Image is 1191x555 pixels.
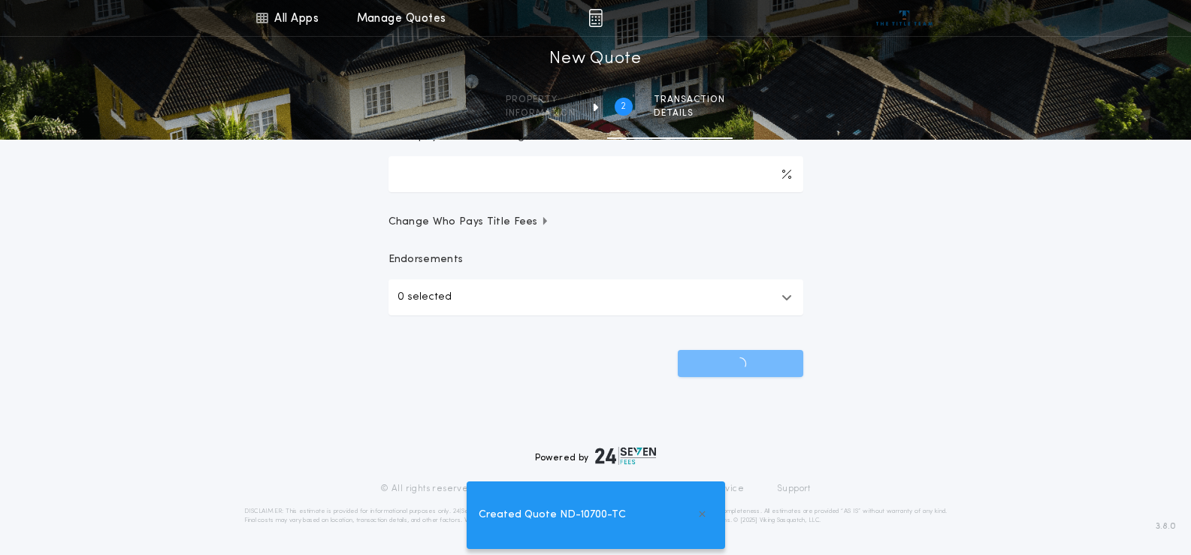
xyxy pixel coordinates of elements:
p: 0 selected [398,288,452,306]
p: Endorsements [388,252,803,267]
div: Powered by [535,447,657,465]
span: details [654,107,725,119]
h2: 2 [621,101,626,113]
span: Property [506,94,576,106]
input: Downpayment Percentage [388,156,803,192]
img: vs-icon [876,11,933,26]
span: information [506,107,576,119]
img: img [588,9,603,27]
span: Created Quote ND-10700-TC [479,507,626,523]
button: Change Who Pays Title Fees [388,215,803,230]
h1: New Quote [549,47,641,71]
button: 0 selected [388,279,803,315]
span: Transaction [654,94,725,106]
img: logo [595,447,657,465]
span: Change Who Pays Title Fees [388,215,550,230]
